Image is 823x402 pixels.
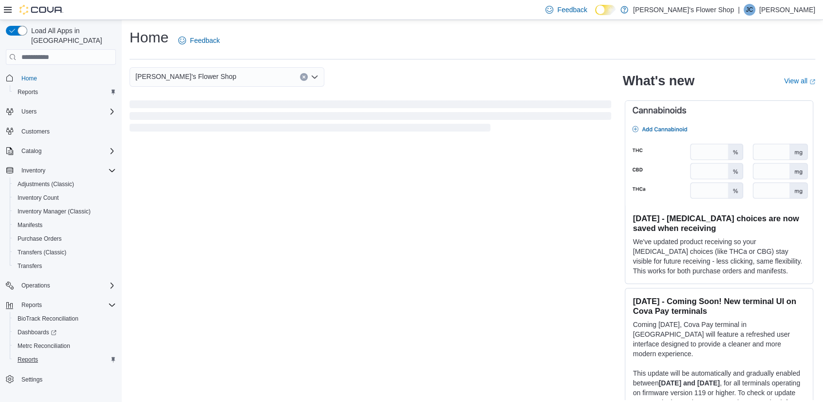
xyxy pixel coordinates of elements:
[14,313,116,325] span: BioTrack Reconciliation
[18,299,46,311] button: Reports
[27,26,116,45] span: Load All Apps in [GEOGRAPHIC_DATA]
[14,260,46,272] a: Transfers
[174,31,224,50] a: Feedback
[10,205,120,218] button: Inventory Manager (Classic)
[130,102,611,134] span: Loading
[18,165,116,176] span: Inventory
[21,301,42,309] span: Reports
[633,237,805,276] p: We've updated product receiving so your [MEDICAL_DATA] choices (like THCa or CBG) stay visible fo...
[2,372,120,386] button: Settings
[659,379,720,387] strong: [DATE] and [DATE]
[21,108,37,115] span: Users
[18,262,42,270] span: Transfers
[595,15,596,16] span: Dark Mode
[18,88,38,96] span: Reports
[21,147,41,155] span: Catalog
[14,326,60,338] a: Dashboards
[14,178,116,190] span: Adjustments (Classic)
[21,128,50,135] span: Customers
[10,353,120,366] button: Reports
[10,259,120,273] button: Transfers
[311,73,318,81] button: Open list of options
[14,192,116,204] span: Inventory Count
[10,246,120,259] button: Transfers (Classic)
[135,71,236,82] span: [PERSON_NAME]'s Flower Shop
[21,282,50,289] span: Operations
[809,79,815,85] svg: External link
[130,28,168,47] h1: Home
[2,164,120,177] button: Inventory
[14,219,116,231] span: Manifests
[746,4,753,16] span: JC
[2,105,120,118] button: Users
[14,260,116,272] span: Transfers
[10,312,120,325] button: BioTrack Reconciliation
[18,280,116,291] span: Operations
[18,235,62,243] span: Purchase Orders
[14,233,66,245] a: Purchase Orders
[18,373,116,385] span: Settings
[633,4,734,16] p: [PERSON_NAME]'s Flower Shop
[18,374,46,385] a: Settings
[19,5,63,15] img: Cova
[14,219,46,231] a: Manifests
[633,296,805,316] h3: [DATE] - Coming Soon! New terminal UI on Cova Pay terminals
[18,165,49,176] button: Inventory
[18,299,116,311] span: Reports
[14,206,116,217] span: Inventory Manager (Classic)
[14,354,42,365] a: Reports
[784,77,815,85] a: View allExternal link
[18,315,78,323] span: BioTrack Reconciliation
[14,206,94,217] a: Inventory Manager (Classic)
[2,279,120,292] button: Operations
[10,191,120,205] button: Inventory Count
[18,126,54,137] a: Customers
[18,72,116,84] span: Home
[21,75,37,82] span: Home
[21,167,45,174] span: Inventory
[18,106,40,117] button: Users
[18,145,45,157] button: Catalog
[18,280,54,291] button: Operations
[2,71,120,85] button: Home
[10,177,120,191] button: Adjustments (Classic)
[14,247,70,258] a: Transfers (Classic)
[10,232,120,246] button: Purchase Orders
[18,356,38,364] span: Reports
[18,194,59,202] span: Inventory Count
[18,145,116,157] span: Catalog
[744,4,755,16] div: Jesse Carmo
[2,298,120,312] button: Reports
[14,178,78,190] a: Adjustments (Classic)
[10,85,120,99] button: Reports
[10,218,120,232] button: Manifests
[300,73,308,81] button: Clear input
[18,73,41,84] a: Home
[18,221,42,229] span: Manifests
[14,192,63,204] a: Inventory Count
[18,106,116,117] span: Users
[633,320,805,359] p: Coming [DATE], Cova Pay terminal in [GEOGRAPHIC_DATA] will feature a refreshed user interface des...
[18,328,56,336] span: Dashboards
[14,326,116,338] span: Dashboards
[14,313,82,325] a: BioTrack Reconciliation
[18,180,74,188] span: Adjustments (Classic)
[18,249,66,256] span: Transfers (Classic)
[759,4,815,16] p: [PERSON_NAME]
[14,340,74,352] a: Metrc Reconciliation
[10,325,120,339] a: Dashboards
[623,73,694,89] h2: What's new
[14,354,116,365] span: Reports
[595,5,616,15] input: Dark Mode
[14,247,116,258] span: Transfers (Classic)
[2,124,120,138] button: Customers
[14,340,116,352] span: Metrc Reconciliation
[2,144,120,158] button: Catalog
[14,86,42,98] a: Reports
[557,5,587,15] span: Feedback
[18,125,116,137] span: Customers
[14,86,116,98] span: Reports
[21,376,42,383] span: Settings
[190,36,220,45] span: Feedback
[18,342,70,350] span: Metrc Reconciliation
